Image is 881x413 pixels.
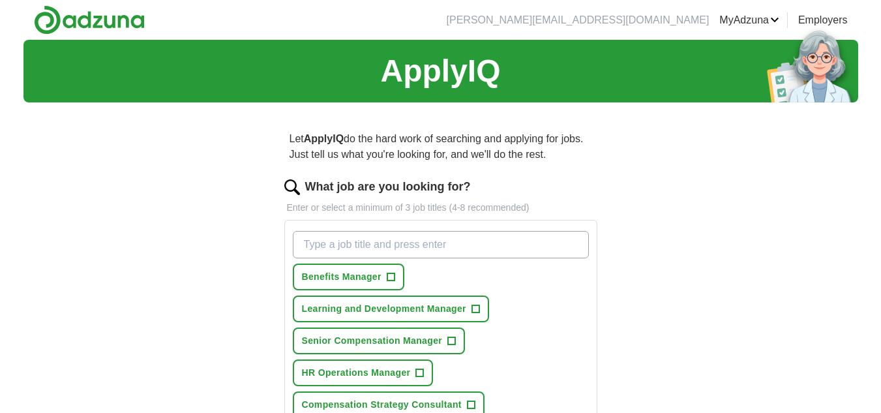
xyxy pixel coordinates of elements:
[798,12,848,28] a: Employers
[284,126,597,168] p: Let do the hard work of searching and applying for jobs. Just tell us what you're looking for, an...
[293,264,404,290] button: Benefits Manager
[447,12,709,28] li: [PERSON_NAME][EMAIL_ADDRESS][DOMAIN_NAME]
[302,302,466,316] span: Learning and Development Manager
[302,270,381,284] span: Benefits Manager
[284,179,300,195] img: search.png
[305,178,471,196] label: What job are you looking for?
[293,328,466,354] button: Senior Compensation Manager
[293,359,434,386] button: HR Operations Manager
[304,133,344,144] strong: ApplyIQ
[293,296,489,322] button: Learning and Development Manager
[380,48,500,95] h1: ApplyIQ
[302,398,462,412] span: Compensation Strategy Consultant
[719,12,779,28] a: MyAdzuna
[293,231,589,258] input: Type a job title and press enter
[302,366,411,380] span: HR Operations Manager
[302,334,443,348] span: Senior Compensation Manager
[34,5,145,35] img: Adzuna logo
[284,201,597,215] p: Enter or select a minimum of 3 job titles (4-8 recommended)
